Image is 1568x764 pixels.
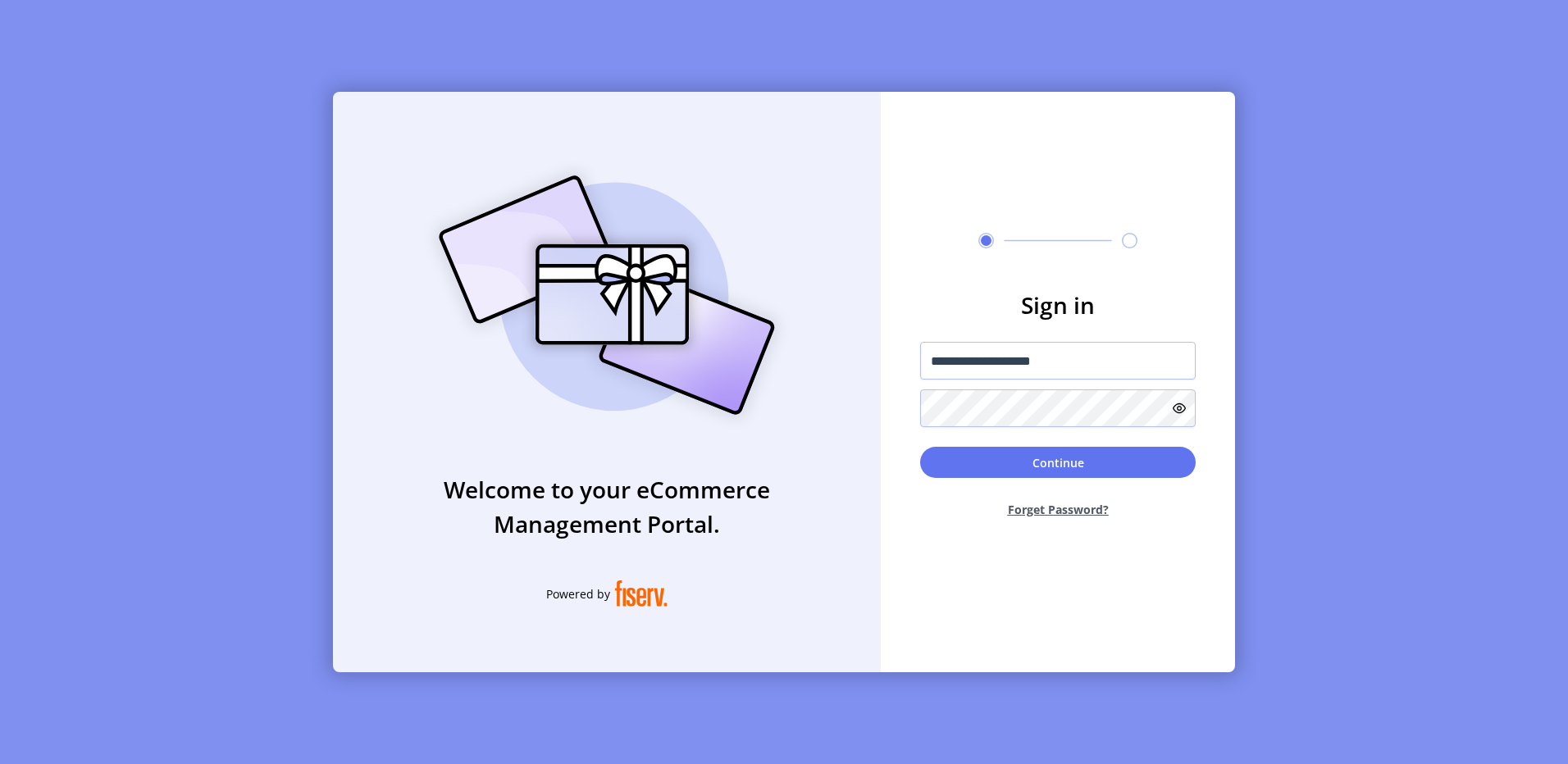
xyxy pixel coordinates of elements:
h3: Welcome to your eCommerce Management Portal. [333,472,881,541]
img: card_Illustration.svg [414,157,800,433]
button: Forget Password? [920,488,1196,531]
span: Powered by [546,585,610,603]
button: Continue [920,447,1196,478]
h3: Sign in [920,288,1196,322]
